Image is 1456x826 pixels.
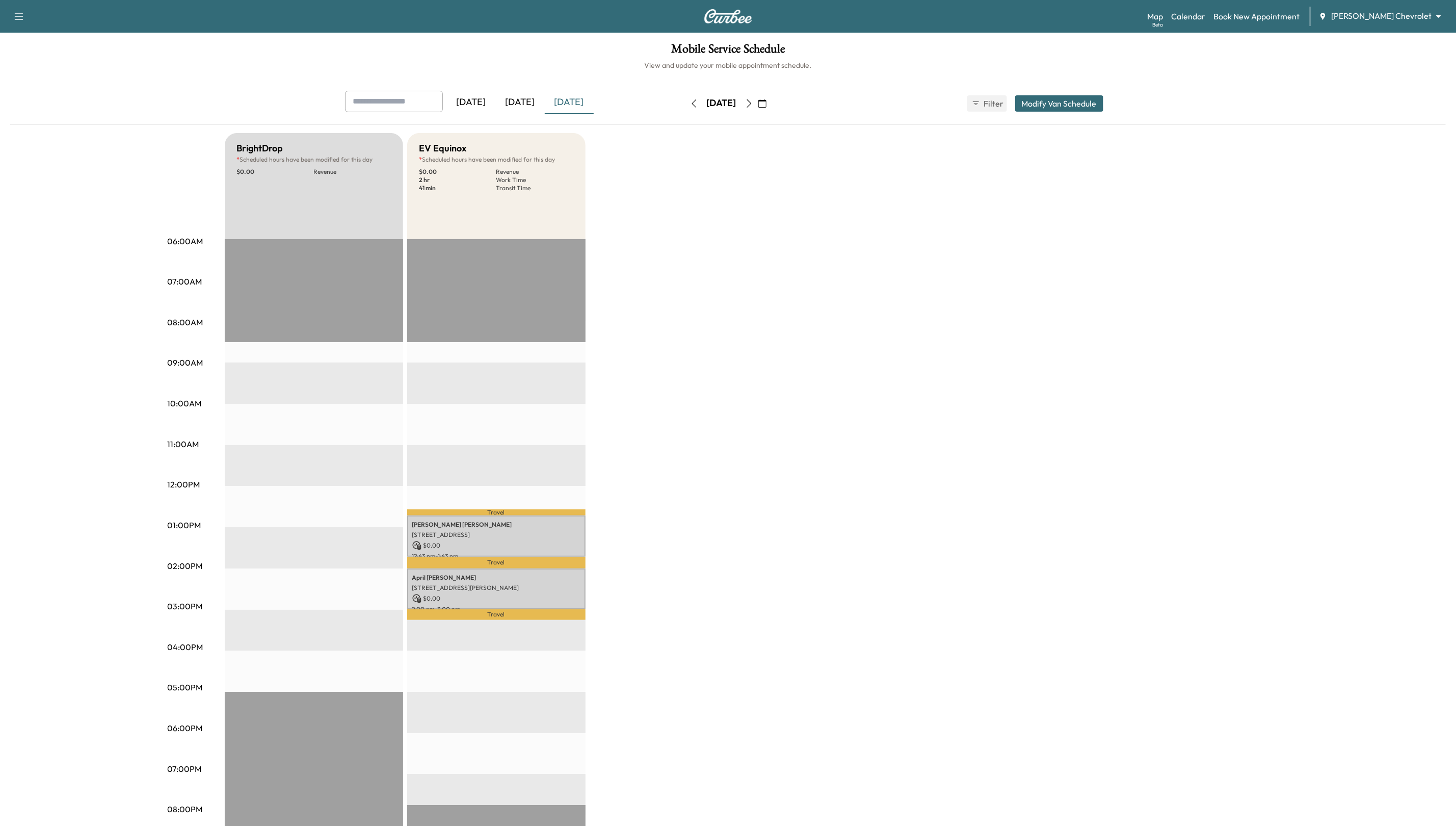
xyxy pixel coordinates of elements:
p: 08:00AM [168,316,203,328]
p: Travel [407,609,586,619]
p: April [PERSON_NAME] [412,574,580,582]
p: 12:00PM [168,478,200,491]
p: 2 hr [419,176,496,184]
h1: Mobile Service Schedule [10,43,1446,60]
div: Beta [1152,21,1163,29]
span: [PERSON_NAME] Chevrolet [1331,10,1432,22]
p: 05:00PM [168,681,203,693]
p: Transit Time [496,184,573,192]
p: 08:00PM [168,803,203,815]
p: 01:00PM [168,519,201,531]
div: [DATE] [447,91,496,114]
p: Revenue [496,168,573,176]
p: 02:00PM [168,560,203,572]
div: [DATE] [545,91,594,114]
p: Travel [407,557,586,569]
p: 06:00AM [168,235,203,247]
p: $ 0.00 [419,168,496,176]
p: 09:00AM [168,356,203,369]
p: 06:00PM [168,722,203,734]
p: $ 0.00 [412,541,580,550]
p: 41 min [419,184,496,192]
button: Modify Van Schedule [1015,95,1103,112]
p: Work Time [496,176,573,184]
p: 2:00 pm - 3:00 pm [412,605,580,613]
a: MapBeta [1147,10,1163,22]
p: 12:43 pm - 1:43 pm [412,552,580,560]
h5: EV Equinox [419,141,467,156]
p: Revenue [314,168,391,176]
button: Filter [967,95,1007,112]
p: 07:00PM [168,763,202,775]
p: 04:00PM [168,641,203,653]
h6: View and update your mobile appointment schedule. [10,60,1446,70]
p: 11:00AM [168,438,199,450]
p: Scheduled hours have been modified for this day [237,156,391,164]
p: Scheduled hours have been modified for this day [419,156,573,164]
a: Calendar [1171,10,1205,22]
img: Curbee Logo [704,9,753,23]
h5: BrightDrop [237,141,283,156]
p: 07:00AM [168,275,202,288]
p: $ 0.00 [237,168,314,176]
p: [STREET_ADDRESS] [412,531,580,539]
p: 10:00AM [168,397,202,409]
p: $ 0.00 [412,594,580,603]
p: 03:00PM [168,600,203,612]
p: [PERSON_NAME] [PERSON_NAME] [412,521,580,529]
span: Filter [984,97,1002,110]
div: [DATE] [707,97,736,110]
p: Travel [407,509,586,515]
div: [DATE] [496,91,545,114]
p: [STREET_ADDRESS][PERSON_NAME] [412,584,580,592]
a: Book New Appointment [1213,10,1300,22]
